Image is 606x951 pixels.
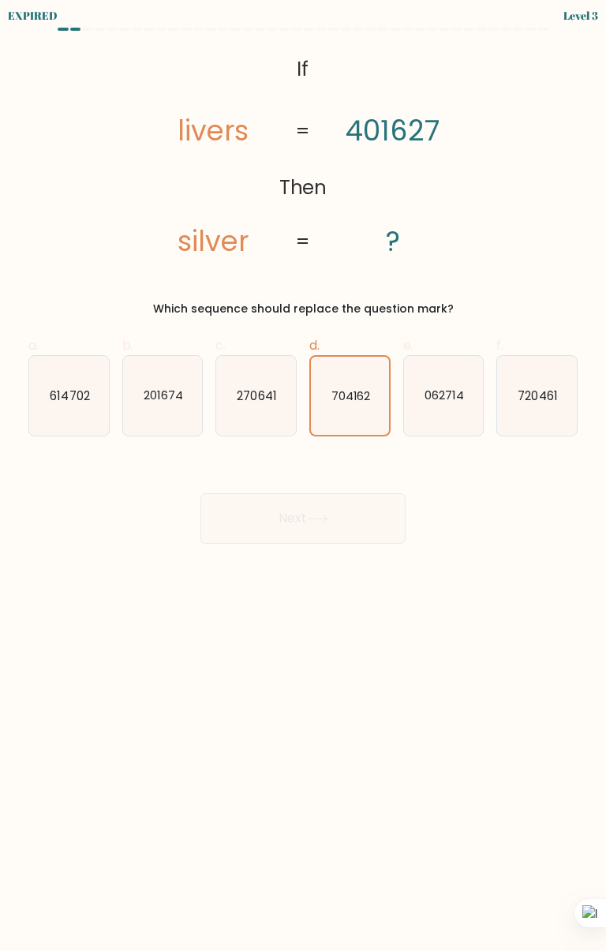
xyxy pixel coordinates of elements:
[50,387,89,403] text: 614702
[296,228,310,256] tspan: =
[518,387,558,403] text: 720461
[38,301,568,317] div: Which sequence should replace the question mark?
[144,387,183,403] text: 201674
[346,111,440,150] tspan: 401627
[331,388,370,403] text: 704162
[178,111,249,150] tspan: livers
[178,222,249,260] tspan: silver
[425,387,464,403] text: 062714
[563,7,598,24] div: Level 3
[386,222,400,260] tspan: ?
[309,336,320,354] span: d.
[28,336,39,354] span: a.
[296,118,310,145] tspan: =
[279,174,327,201] tspan: Then
[238,387,277,403] text: 270641
[122,336,133,354] span: b.
[215,336,226,354] span: c.
[297,55,309,83] tspan: If
[8,7,58,24] div: EXPIRED
[403,336,413,354] span: e.
[496,336,503,354] span: f.
[130,50,476,263] svg: @import url('[URL][DOMAIN_NAME]);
